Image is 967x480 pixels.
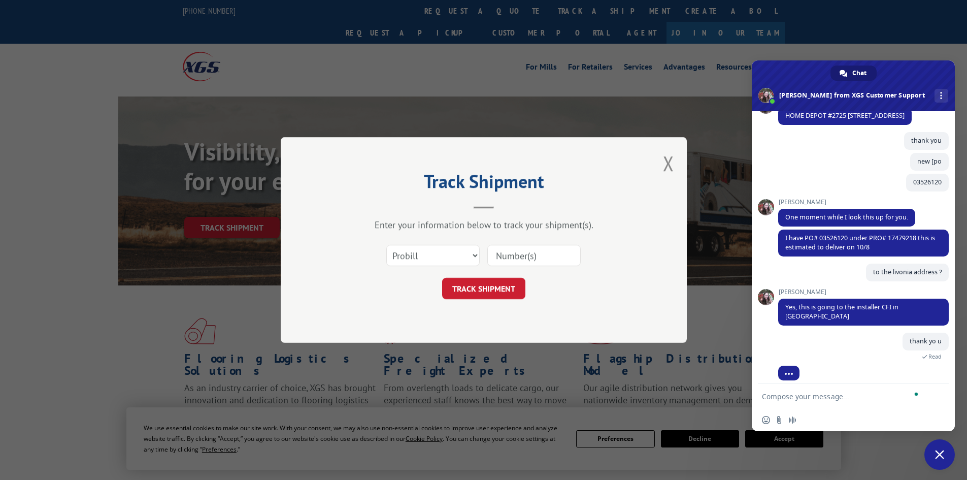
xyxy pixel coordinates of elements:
[928,353,942,360] span: Read
[917,157,942,166] span: new [po
[487,245,581,266] input: Number(s)
[935,89,948,103] div: More channels
[778,289,949,296] span: [PERSON_NAME]
[331,174,636,194] h2: Track Shipment
[442,278,525,299] button: TRACK SHIPMENT
[785,111,905,120] span: HOME DEPOT #2725 [STREET_ADDRESS]
[830,66,877,81] div: Chat
[331,219,636,231] div: Enter your information below to track your shipment(s).
[913,178,942,186] span: 03526120
[873,268,942,276] span: to the livonia address ?
[762,392,922,401] textarea: To enrich screen reader interactions, please activate Accessibility in Grammarly extension settings
[924,439,955,470] div: Close chat
[762,416,770,424] span: Insert an emoji
[788,416,796,424] span: Audio message
[852,66,866,81] span: Chat
[785,303,898,321] span: Yes, this is going to the installer CFI in [GEOGRAPHIC_DATA]
[663,150,674,177] button: Close modal
[785,234,935,251] span: I have PO# 03526120 under PRO# 17479218 this is estimated to deliver on 10/8
[785,213,908,221] span: One moment while I look this up for you.
[910,337,942,345] span: thank yo u
[775,416,783,424] span: Send a file
[778,199,915,206] span: [PERSON_NAME]
[911,136,942,145] span: thank you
